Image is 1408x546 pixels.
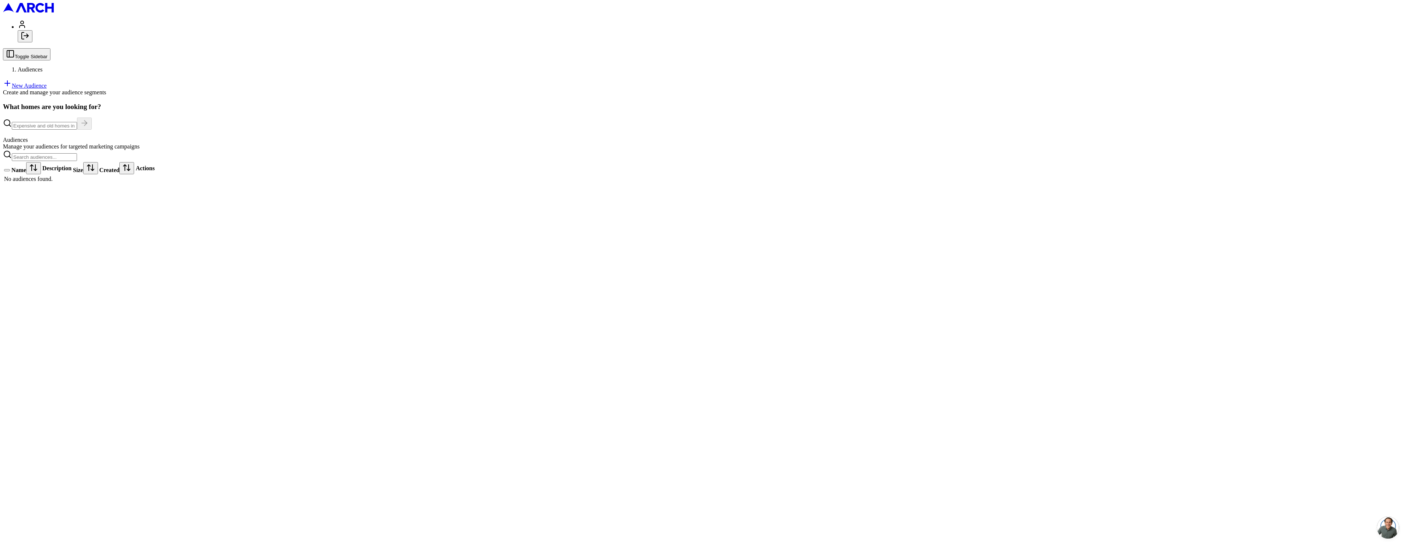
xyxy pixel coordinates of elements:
div: Audiences [3,137,1405,143]
div: Open chat [1377,517,1399,539]
a: New Audience [3,83,47,89]
td: No audiences found. [4,175,155,183]
div: Create and manage your audience segments [3,89,1405,96]
span: Toggle Sidebar [15,54,48,59]
button: Log out [18,30,32,42]
h3: What homes are you looking for? [3,103,1405,111]
th: Actions [135,162,155,175]
input: Expensive and old homes in greater SF Bay Area [12,122,77,130]
div: Size [73,162,98,174]
div: Name [11,162,41,174]
div: Created [99,162,134,174]
nav: breadcrumb [3,66,1405,73]
div: Manage your audiences for targeted marketing campaigns [3,143,1405,150]
span: Audiences [18,66,43,73]
button: Toggle Sidebar [3,48,50,60]
th: Description [42,162,72,175]
input: Search audiences... [12,153,77,161]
